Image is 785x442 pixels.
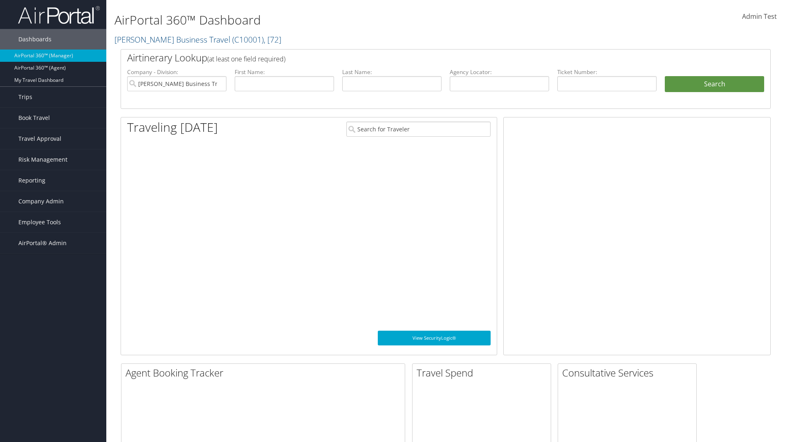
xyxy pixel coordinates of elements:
[342,68,442,76] label: Last Name:
[18,29,52,50] span: Dashboards
[742,12,777,21] span: Admin Test
[127,68,227,76] label: Company - Division:
[18,233,67,253] span: AirPortal® Admin
[207,54,285,63] span: (at least one field required)
[742,4,777,29] a: Admin Test
[232,34,264,45] span: ( C10001 )
[18,170,45,191] span: Reporting
[18,5,100,25] img: airportal-logo.png
[562,366,696,380] h2: Consultative Services
[346,122,491,137] input: Search for Traveler
[18,149,67,170] span: Risk Management
[114,11,556,29] h1: AirPortal 360™ Dashboard
[450,68,549,76] label: Agency Locator:
[18,191,64,212] span: Company Admin
[18,87,32,107] span: Trips
[235,68,334,76] label: First Name:
[126,366,405,380] h2: Agent Booking Tracker
[127,119,218,136] h1: Traveling [DATE]
[114,34,281,45] a: [PERSON_NAME] Business Travel
[264,34,281,45] span: , [ 72 ]
[18,212,61,232] span: Employee Tools
[557,68,657,76] label: Ticket Number:
[18,108,50,128] span: Book Travel
[665,76,764,92] button: Search
[417,366,551,380] h2: Travel Spend
[127,51,710,65] h2: Airtinerary Lookup
[378,331,491,345] a: View SecurityLogic®
[18,129,61,149] span: Travel Approval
